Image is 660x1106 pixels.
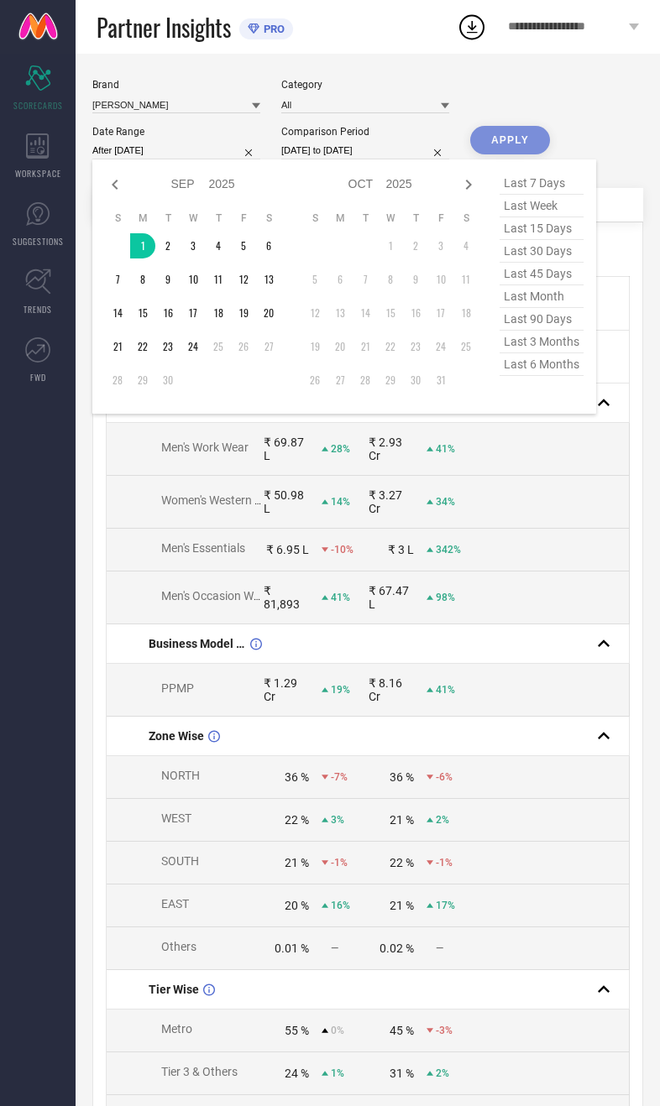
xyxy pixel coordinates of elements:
[24,303,52,316] span: TRENDS
[353,267,378,292] td: Tue Oct 07 2025
[275,942,309,955] div: 0.01 %
[281,142,449,159] input: Select comparison period
[436,592,455,603] span: 98%
[500,308,584,331] span: last 90 days
[181,334,206,359] td: Wed Sep 24 2025
[453,267,479,292] td: Sat Oct 11 2025
[161,681,194,695] span: PPMP
[436,771,453,783] span: -6%
[285,1024,309,1037] div: 55 %
[181,211,206,225] th: Wednesday
[457,12,487,42] div: Open download list
[130,334,155,359] td: Mon Sep 22 2025
[353,300,378,326] td: Tue Oct 14 2025
[231,211,256,225] th: Friday
[436,1025,453,1036] span: -3%
[327,211,353,225] th: Monday
[453,334,479,359] td: Sat Oct 25 2025
[500,353,584,376] span: last 6 months
[13,235,64,248] span: SUGGESTIONS
[206,267,231,292] td: Thu Sep 11 2025
[155,233,181,258] td: Tue Sep 02 2025
[327,267,353,292] td: Mon Oct 06 2025
[428,233,453,258] td: Fri Oct 03 2025
[428,211,453,225] th: Friday
[453,211,479,225] th: Saturday
[155,267,181,292] td: Tue Sep 09 2025
[403,233,428,258] td: Thu Oct 02 2025
[331,1025,344,1036] span: 0%
[13,99,63,112] span: SCORECARDS
[264,488,309,515] div: ₹ 50.98 L
[378,267,403,292] td: Wed Oct 08 2025
[331,684,350,696] span: 19%
[105,175,125,195] div: Previous month
[500,172,584,195] span: last 7 days
[353,368,378,393] td: Tue Oct 28 2025
[403,267,428,292] td: Thu Oct 09 2025
[130,300,155,326] td: Mon Sep 15 2025
[92,142,260,159] input: Select date range
[331,900,350,911] span: 16%
[259,23,285,35] span: PRO
[92,79,260,91] div: Brand
[161,541,245,555] span: Men's Essentials
[500,263,584,285] span: last 45 days
[327,300,353,326] td: Mon Oct 13 2025
[302,334,327,359] td: Sun Oct 19 2025
[231,334,256,359] td: Fri Sep 26 2025
[105,334,130,359] td: Sun Sep 21 2025
[436,942,443,954] span: —
[436,544,461,556] span: 342%
[378,368,403,393] td: Wed Oct 29 2025
[353,334,378,359] td: Tue Oct 21 2025
[353,211,378,225] th: Tuesday
[378,300,403,326] td: Wed Oct 15 2025
[30,371,46,383] span: FWD
[285,856,309,869] div: 21 %
[436,814,449,826] span: 2%
[331,857,348,869] span: -1%
[378,233,403,258] td: Wed Oct 01 2025
[161,441,249,454] span: Men's Work Wear
[331,443,350,455] span: 28%
[331,544,354,556] span: -10%
[369,488,414,515] div: ₹ 3.27 Cr
[390,899,414,912] div: 21 %
[403,300,428,326] td: Thu Oct 16 2025
[264,584,309,611] div: ₹ 81,893
[149,637,246,650] span: Business Model Wise
[155,368,181,393] td: Tue Sep 30 2025
[161,769,200,782] span: NORTH
[380,942,414,955] div: 0.02 %
[302,267,327,292] td: Sun Oct 05 2025
[206,233,231,258] td: Thu Sep 04 2025
[231,267,256,292] td: Fri Sep 12 2025
[130,233,155,258] td: Mon Sep 01 2025
[181,267,206,292] td: Wed Sep 10 2025
[161,897,189,910] span: EAST
[105,368,130,393] td: Sun Sep 28 2025
[285,813,309,827] div: 22 %
[161,811,191,825] span: WEST
[331,496,350,508] span: 14%
[302,368,327,393] td: Sun Oct 26 2025
[327,334,353,359] td: Mon Oct 20 2025
[256,211,281,225] th: Saturday
[436,496,455,508] span: 34%
[161,589,270,603] span: Men's Occasion Wear
[155,211,181,225] th: Tuesday
[453,300,479,326] td: Sat Oct 18 2025
[161,854,199,868] span: SOUTH
[331,771,348,783] span: -7%
[403,334,428,359] td: Thu Oct 23 2025
[458,175,479,195] div: Next month
[327,368,353,393] td: Mon Oct 27 2025
[285,899,309,912] div: 20 %
[500,195,584,217] span: last week
[331,814,344,826] span: 3%
[149,983,199,996] span: Tier Wise
[369,676,414,703] div: ₹ 8.16 Cr
[378,211,403,225] th: Wednesday
[388,543,414,556] div: ₹ 3 L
